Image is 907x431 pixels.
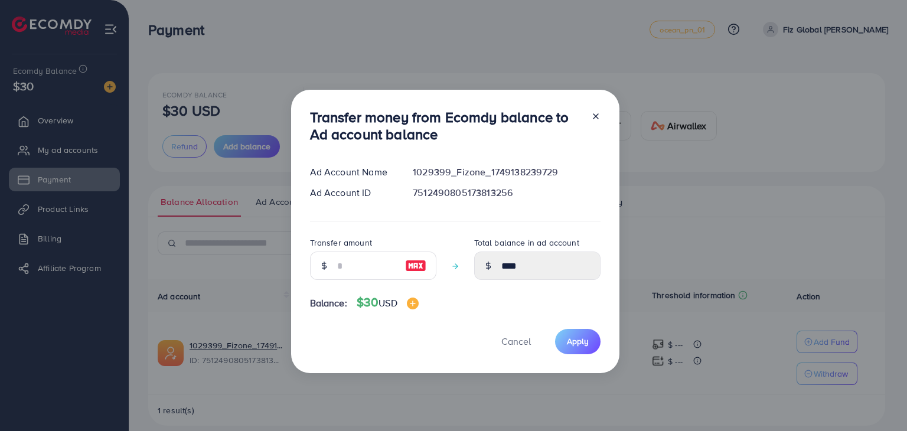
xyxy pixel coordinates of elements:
label: Transfer amount [310,237,372,249]
span: Balance: [310,296,347,310]
button: Cancel [487,329,546,354]
span: USD [379,296,397,309]
img: image [407,298,419,309]
h3: Transfer money from Ecomdy balance to Ad account balance [310,109,582,143]
span: Apply [567,335,589,347]
iframe: Chat [857,378,898,422]
img: image [405,259,426,273]
span: Cancel [501,335,531,348]
label: Total balance in ad account [474,237,579,249]
h4: $30 [357,295,419,310]
div: Ad Account Name [301,165,404,179]
div: Ad Account ID [301,186,404,200]
div: 1029399_Fizone_1749138239729 [403,165,609,179]
div: 7512490805173813256 [403,186,609,200]
button: Apply [555,329,601,354]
